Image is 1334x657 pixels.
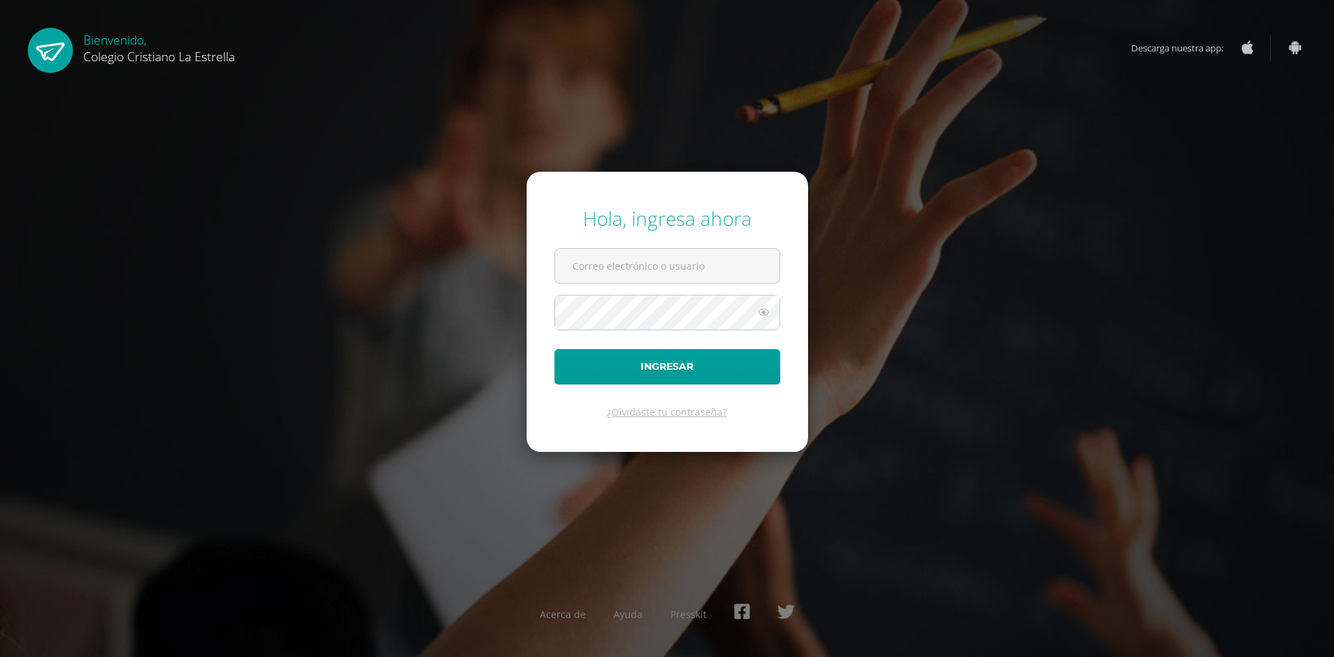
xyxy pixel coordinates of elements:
[670,608,707,621] a: Presskit
[607,405,727,419] a: ¿Olvidaste tu contraseña?
[83,28,235,65] div: Bienvenido,
[554,205,780,232] div: Hola, ingresa ahora
[614,608,643,621] a: Ayuda
[554,349,780,384] button: Ingresar
[1131,35,1237,61] span: Descarga nuestra app:
[540,608,586,621] a: Acerca de
[555,249,780,283] input: Correo electrónico o usuario
[83,48,235,65] span: Colegio Cristiano La Estrella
